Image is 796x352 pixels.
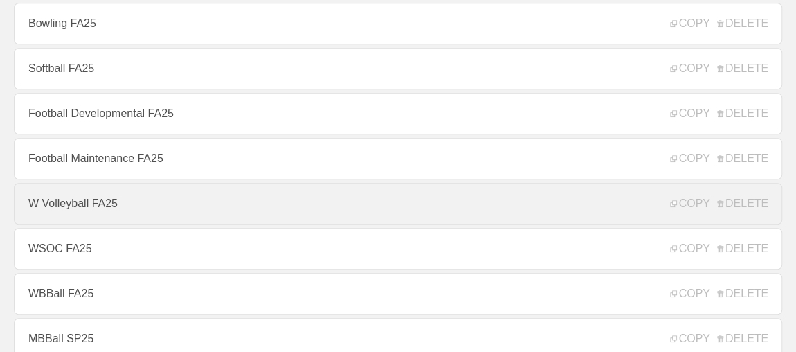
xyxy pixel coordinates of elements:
a: WSOC FA25 [14,228,782,270]
a: Football Developmental FA25 [14,93,782,134]
a: Softball FA25 [14,48,782,89]
span: DELETE [717,107,768,120]
iframe: Chat Widget [547,191,796,352]
span: DELETE [717,62,768,75]
span: DELETE [717,152,768,165]
span: COPY [670,152,709,165]
a: W Volleyball FA25 [14,183,782,225]
span: COPY [670,62,709,75]
a: WBBall FA25 [14,273,782,315]
a: Football Maintenance FA25 [14,138,782,179]
span: COPY [670,17,709,30]
a: Bowling FA25 [14,3,782,44]
span: COPY [670,107,709,120]
span: DELETE [717,17,768,30]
